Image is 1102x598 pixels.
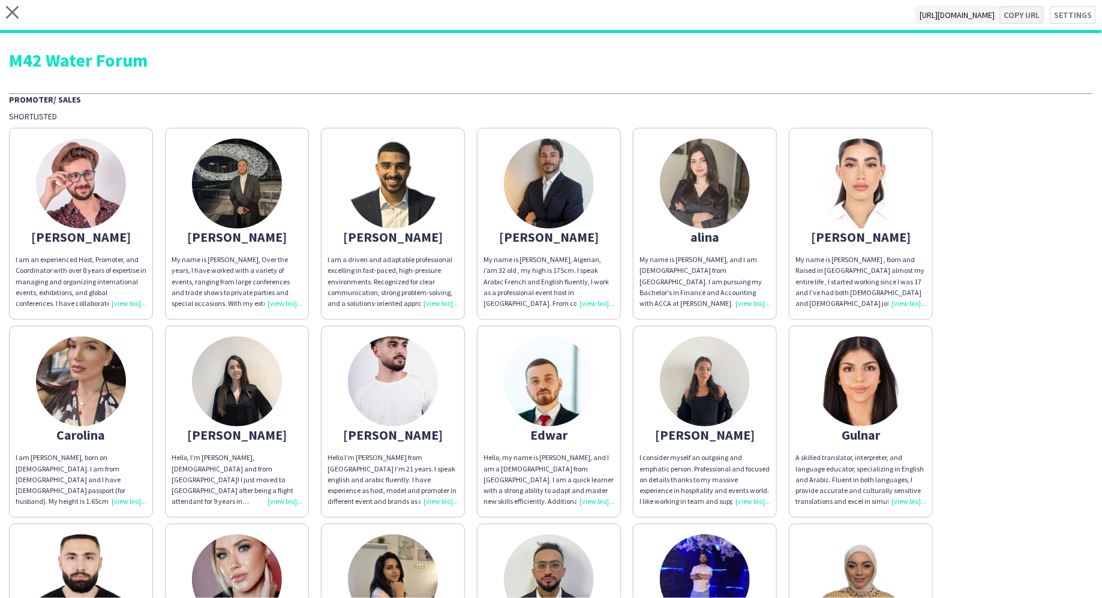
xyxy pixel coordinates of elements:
[172,232,302,242] div: [PERSON_NAME]
[36,336,126,426] img: thumb-6892b9fc38a99.jpeg
[484,452,614,507] div: Hello, my name is [PERSON_NAME], and I am a [DEMOGRAPHIC_DATA] from [GEOGRAPHIC_DATA]. I am a qui...
[795,254,926,309] div: My name is [PERSON_NAME] , Born and Raised in [GEOGRAPHIC_DATA] almost my entire life , I started...
[795,429,926,440] div: Gulnar
[504,139,594,229] img: thumb-685bf4662badf.jpg
[639,429,770,440] div: [PERSON_NAME]
[484,429,614,440] div: Edwar
[16,254,146,309] div: I am an experienced Host, Promoter, and Coordinator with over 8 years of expertise in managing an...
[816,336,906,426] img: thumb-68b223afa1fa1.jpeg
[9,111,1093,122] div: Shortlisted
[999,6,1044,24] button: Copy url
[16,232,146,242] div: [PERSON_NAME]
[660,336,750,426] img: thumb-68cd3216b9a36.png
[9,51,1093,69] div: M42 Water Forum
[816,139,906,229] img: thumb-68775f4007b27.jpeg
[484,254,614,309] div: My name is [PERSON_NAME], Algerian, i’am 32 old , my high is 175cm. I speak Arabic French and Eng...
[639,452,770,507] div: I consider myself an outgoing and emphatic person. Professional and focused on details thanks to ...
[328,452,458,507] div: Hello I’m [PERSON_NAME] from [GEOGRAPHIC_DATA] I’m 21 years. I speak english and arabic fluently....
[328,232,458,242] div: [PERSON_NAME]
[9,93,1093,105] div: Promoter/ Sales
[36,139,126,229] img: thumb-670bdc74c71e9.jpeg
[16,452,146,507] div: I am [PERSON_NAME], born on [DEMOGRAPHIC_DATA]. I am from [DEMOGRAPHIC_DATA] and I have [DEMOGRAP...
[192,139,282,229] img: thumb-662f6e672591f.jpeg
[504,336,594,426] img: thumb-68936b9011a6b.jpg
[172,429,302,440] div: [PERSON_NAME]
[172,452,302,507] div: Hello, I’m [PERSON_NAME], [DEMOGRAPHIC_DATA] and from [GEOGRAPHIC_DATA]! I just moved to [GEOGRAP...
[348,139,438,229] img: thumb-689dc89547c7c.jpeg
[16,429,146,440] div: Carolina
[192,336,282,426] img: thumb-672b90829c488.jpeg
[348,336,438,426] img: thumb-bdfcdad9-b945-4dc0-9ba9-75ae44a092d5.jpg
[172,254,302,309] div: My name is [PERSON_NAME], Over the years, I have worked with a variety of events, ranging from la...
[795,452,926,507] div: A skilled translator, interpreter, and language educator, specializing in English and Arabic. Flu...
[1050,6,1096,24] button: Settings
[639,232,770,242] div: alina
[795,232,926,242] div: [PERSON_NAME]
[328,254,458,309] div: I am a driven and adaptable professional excelling in fast-paced, high-pressure environments. Rec...
[639,254,770,309] div: My name is [PERSON_NAME], and I am [DEMOGRAPHIC_DATA] from [GEOGRAPHIC_DATA]. I am pursuing my Ba...
[915,6,999,24] span: [URL][DOMAIN_NAME]
[328,429,458,440] div: [PERSON_NAME]
[484,232,614,242] div: [PERSON_NAME]
[660,139,750,229] img: thumb-66e450a78a8e7.jpeg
